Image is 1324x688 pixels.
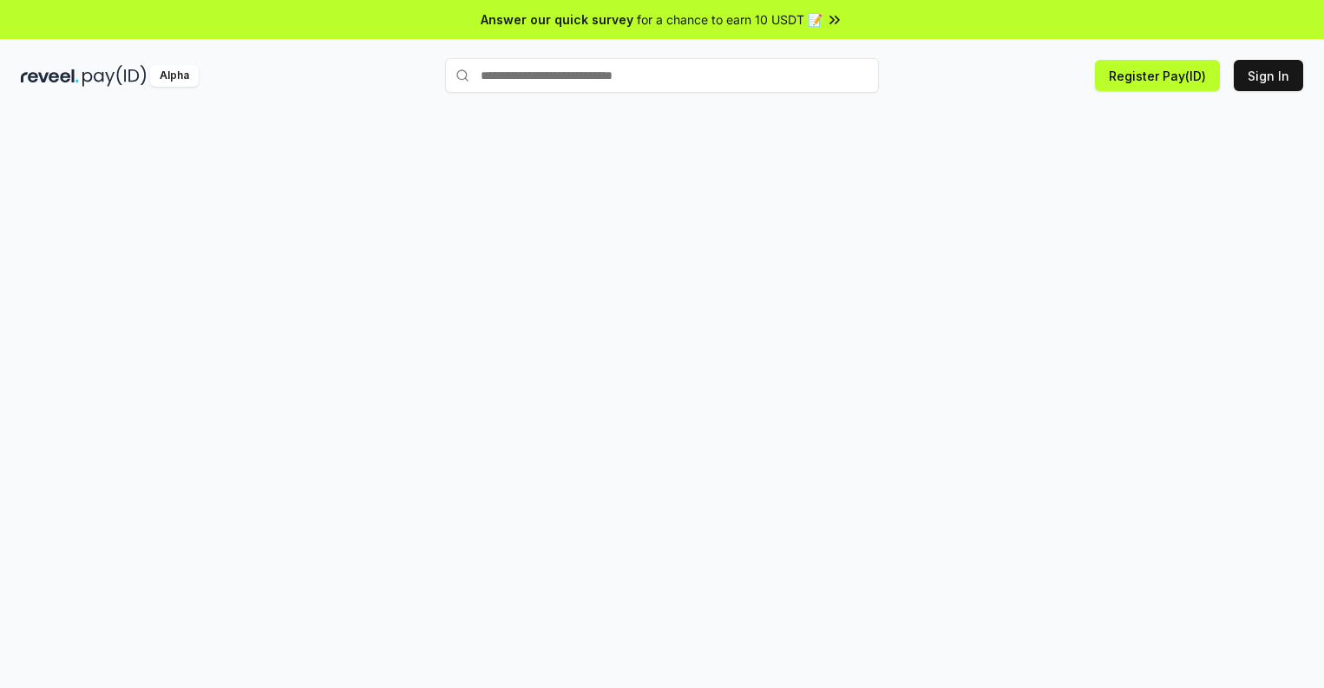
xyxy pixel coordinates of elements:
[1095,60,1220,91] button: Register Pay(ID)
[82,65,147,87] img: pay_id
[1234,60,1303,91] button: Sign In
[637,10,823,29] span: for a chance to earn 10 USDT 📝
[150,65,199,87] div: Alpha
[21,65,79,87] img: reveel_dark
[481,10,633,29] span: Answer our quick survey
